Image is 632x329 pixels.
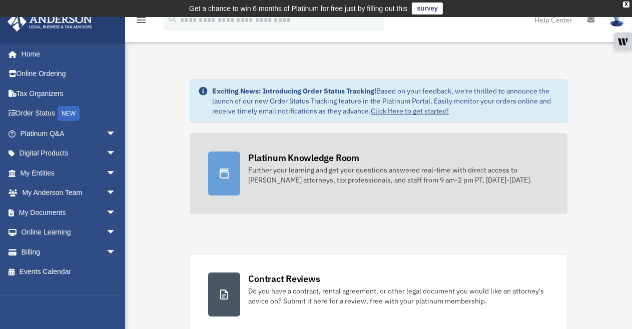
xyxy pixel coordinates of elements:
[106,202,126,223] span: arrow_drop_down
[7,123,131,143] a: Platinum Q&Aarrow_drop_down
[212,86,376,95] strong: Exciting News: Introducing Order Status Tracking!
[106,143,126,164] span: arrow_drop_down
[7,242,131,262] a: Billingarrow_drop_down
[58,106,80,121] div: NEW
[106,183,126,203] span: arrow_drop_down
[7,143,131,163] a: Digital Productsarrow_drop_down
[609,12,624,27] img: User Pic
[623,1,629,7] div: close
[7,103,131,124] a: Order StatusNEW
[7,262,131,282] a: Events Calendar
[106,242,126,262] span: arrow_drop_down
[371,106,449,115] a: Click Here to get started!
[135,14,147,26] i: menu
[106,222,126,243] span: arrow_drop_down
[7,202,131,222] a: My Documentsarrow_drop_down
[106,123,126,144] span: arrow_drop_down
[7,183,131,203] a: My Anderson Teamarrow_drop_down
[190,133,567,214] a: Platinum Knowledge Room Further your learning and get your questions answered real-time with dire...
[212,86,558,116] div: Based on your feedback, we're thrilled to announce the launch of our new Order Status Tracking fe...
[7,44,126,64] a: Home
[167,13,178,24] i: search
[7,222,131,242] a: Online Learningarrow_drop_down
[248,286,548,306] div: Do you have a contract, rental agreement, or other legal document you would like an attorney's ad...
[189,2,408,14] div: Get a chance to win 6 months of Platinum for free just by filling out this
[5,12,95,31] img: Anderson Advisors Platinum Portal
[7,163,131,183] a: My Entitiesarrow_drop_down
[7,83,131,103] a: Tax Organizers
[248,165,548,185] div: Further your learning and get your questions answered real-time with direct access to [PERSON_NAM...
[106,163,126,183] span: arrow_drop_down
[412,2,443,14] a: survey
[135,17,147,26] a: menu
[248,272,320,285] div: Contract Reviews
[7,64,131,84] a: Online Ordering
[248,151,359,164] div: Platinum Knowledge Room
